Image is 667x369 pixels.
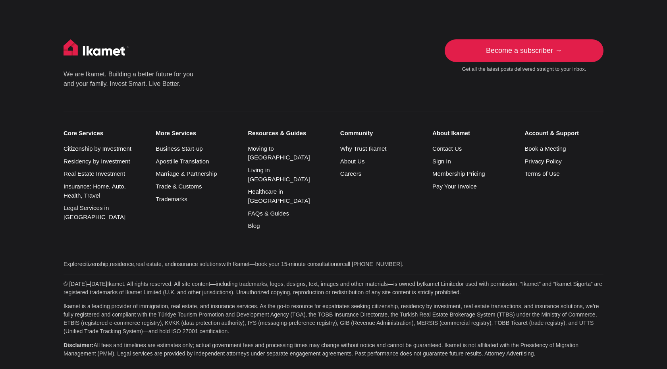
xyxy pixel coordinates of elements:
a: Living in [GEOGRAPHIC_DATA] [248,167,310,183]
a: Marriage & Partnership [156,170,217,177]
a: Real Estate Investment [64,170,125,177]
a: Trade & Customs [156,183,202,190]
a: insurance solutions [174,261,222,267]
a: Citizenship by Investment [64,145,131,152]
small: More Services [156,130,235,137]
a: residence [110,261,134,267]
a: Ikamet Sigorta [555,281,591,287]
a: Pay Your Invoice [432,183,477,190]
p: All fees and timelines are estimates only; actual government fees and processing times may change... [64,341,603,358]
a: book your 15-minute consultation [255,261,337,267]
small: Get all the latest posts delivered straight to your inbox. [445,66,603,73]
a: Ikamet [522,281,539,287]
a: Ikamet Limited [423,281,459,287]
small: Community [340,130,419,137]
p: Ikamet is a leading provider of immigration, real estate, and insurance services. As the go-to re... [64,302,603,336]
a: Careers [340,170,361,177]
a: Sign In [432,158,451,165]
a: real estate [135,261,161,267]
a: Apostille Translation [156,158,209,165]
a: Blog [248,222,260,229]
p: Explore , , , and with Ikamet— or . [64,260,603,268]
a: Healthcare in [GEOGRAPHIC_DATA] [248,188,310,204]
a: citizenship [82,261,108,267]
small: Core Services [64,130,143,137]
a: Terms of Use [524,170,559,177]
a: Why Trust Ikamet [340,145,387,152]
a: Legal Services in [GEOGRAPHIC_DATA] [64,204,125,220]
strong: Disclaimer: [64,342,93,348]
p: We are Ikamet. Building a better future for you and your family. Invest Smart. Live Better. [64,70,195,89]
a: Book a Meeting [524,145,566,152]
small: About Ikamet [432,130,511,137]
a: Residency by Investment [64,158,130,165]
img: Ikamet home [64,39,129,59]
small: Account & Support [524,130,603,137]
a: About Us [340,158,365,165]
a: FAQs & Guides [248,210,289,217]
a: Trademarks [156,196,187,202]
a: Insurance: Home, Auto, Health, Travel [64,183,126,199]
a: Ikamet [107,281,124,287]
a: Become a subscriber → [445,39,603,62]
a: Moving to [GEOGRAPHIC_DATA] [248,145,310,161]
a: Contact Us [432,145,462,152]
p: © [DATE]–[DATE] . All rights reserved. All site content—including trademarks, logos, designs, tex... [64,280,603,297]
small: Resources & Guides [248,130,327,137]
a: Membership Pricing [432,170,485,177]
a: Business Start-up [156,145,202,152]
a: call [PHONE_NUMBER] [342,261,402,267]
a: Privacy Policy [524,158,561,165]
